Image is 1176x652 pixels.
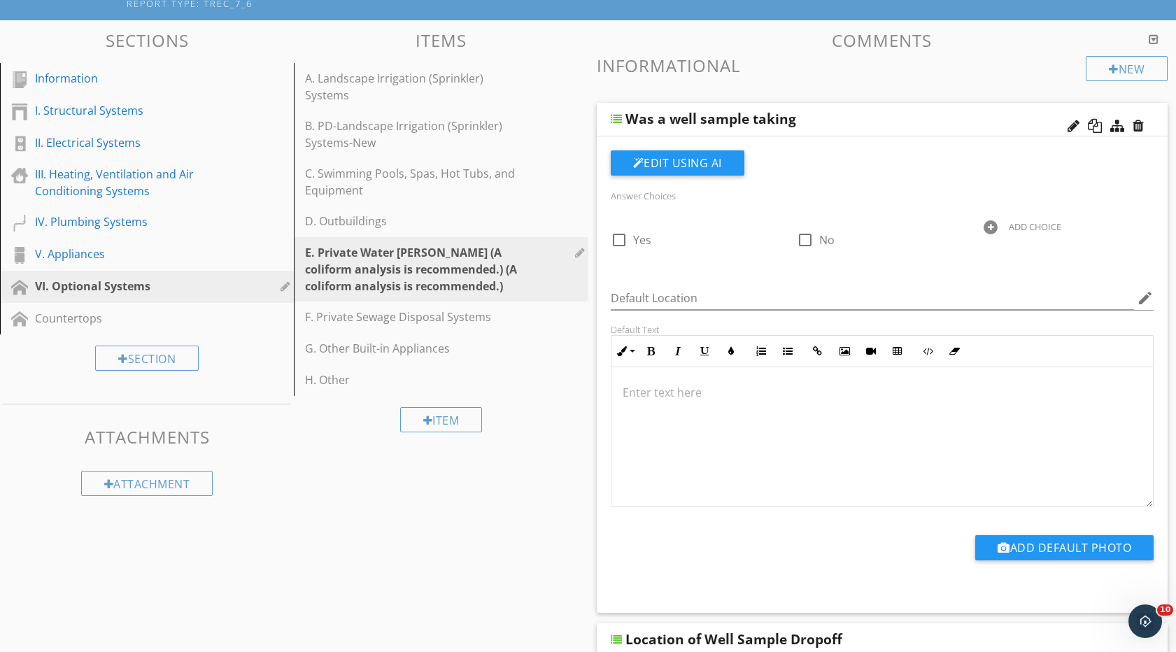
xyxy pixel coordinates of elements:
[305,371,528,388] div: H. Other
[748,338,774,364] button: Ordered List
[400,407,483,432] div: Item
[611,150,744,176] button: Edit Using AI
[1137,290,1154,306] i: edit
[294,31,588,50] h3: Items
[975,535,1154,560] button: Add Default Photo
[805,338,831,364] button: Insert Link (⌘K)
[638,338,665,364] button: Bold (⌘B)
[35,246,227,262] div: V. Appliances
[665,338,691,364] button: Italic (⌘I)
[1086,56,1168,81] div: New
[35,278,227,295] div: VI. Optional Systems
[305,340,528,357] div: G. Other Built-in Appliances
[95,346,199,371] div: Section
[611,190,676,202] label: Answer Choices
[774,338,801,364] button: Unordered List
[35,70,227,87] div: Information
[597,56,1168,75] h3: Informational
[831,338,858,364] button: Insert Image (⌘P)
[1157,604,1173,616] span: 10
[625,631,842,648] div: Location of Well Sample Dropoff
[718,338,744,364] button: Colors
[305,118,528,151] div: B. PD-Landscape Irrigation (Sprinkler) Systems-New
[884,338,911,364] button: Insert Table
[691,338,718,364] button: Underline (⌘U)
[35,213,227,230] div: IV. Plumbing Systems
[35,102,227,119] div: I. Structural Systems
[35,166,227,199] div: III. Heating, Ventilation and Air Conditioning Systems
[611,287,1135,310] input: Default Location
[858,338,884,364] button: Insert Video
[941,338,968,364] button: Clear Formatting
[305,213,528,229] div: D. Outbuildings
[305,244,528,295] div: E. Private Water [PERSON_NAME] (A coliform analysis is recommended.) (A coliform analysis is reco...
[819,232,835,248] span: No
[597,31,1168,50] h3: Comments
[1009,221,1061,232] div: ADD CHOICE
[1128,604,1162,638] iframe: Intercom live chat
[305,70,528,104] div: A. Landscape Irrigation (Sprinkler) Systems
[611,324,1154,335] div: Default Text
[611,338,638,364] button: Inline Style
[305,165,528,199] div: C. Swimming Pools, Spas, Hot Tubs, and Equipment
[914,338,941,364] button: Code View
[81,471,213,496] div: Attachment
[305,309,528,325] div: F. Private Sewage Disposal Systems
[35,310,227,327] div: Countertops
[35,134,227,151] div: II. Electrical Systems
[633,232,651,248] span: Yes
[625,111,796,127] div: Was a well sample taking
